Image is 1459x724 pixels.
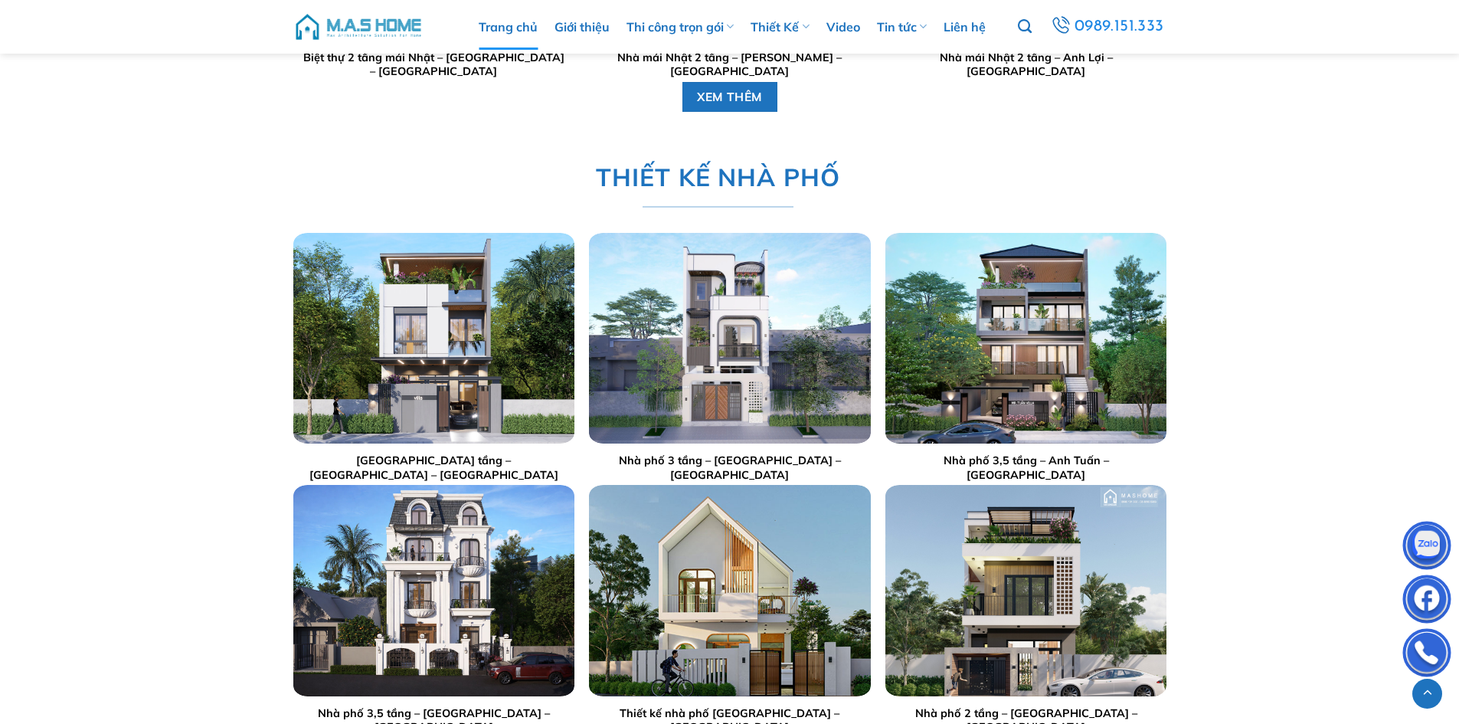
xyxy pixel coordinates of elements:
[300,51,566,79] a: Biệt thự 2 tầng mái Nhật – [GEOGRAPHIC_DATA] – [GEOGRAPHIC_DATA]
[826,4,860,50] a: Video
[944,4,986,50] a: Liên hệ
[293,4,424,50] img: M.A.S HOME – Tổng Thầu Thiết Kế Và Xây Nhà Trọn Gói
[1404,632,1450,678] img: Phone
[893,51,1159,79] a: Nhà mái Nhật 2 tầng – Anh Lợi – [GEOGRAPHIC_DATA]
[885,485,1166,696] img: Trang chủ 32
[751,4,809,50] a: Thiết Kế
[595,158,839,197] span: THIẾT KẾ NHÀ PHỐ
[682,82,777,112] a: XEM THÊM
[1048,13,1166,41] a: 0989.151.333
[597,51,862,79] a: Nhà mái Nhật 2 tầng – [PERSON_NAME] – [GEOGRAPHIC_DATA]
[1404,578,1450,624] img: Facebook
[479,4,538,50] a: Trang chủ
[1075,14,1164,40] span: 0989.151.333
[293,485,574,696] img: Trang chủ 30
[589,485,870,696] img: Trang chủ 31
[893,454,1159,482] a: Nhà phố 3,5 tầng – Anh Tuấn – [GEOGRAPHIC_DATA]
[877,4,927,50] a: Tin tức
[1404,525,1450,571] img: Zalo
[885,233,1166,444] img: Trang chủ 29
[293,233,574,444] img: Trang chủ 27
[589,233,870,444] img: Trang chủ 28
[1018,11,1032,43] a: Tìm kiếm
[697,87,763,106] span: XEM THÊM
[1412,679,1442,709] a: Lên đầu trang
[300,454,566,482] a: [GEOGRAPHIC_DATA] tầng – [GEOGRAPHIC_DATA] – [GEOGRAPHIC_DATA]
[554,4,610,50] a: Giới thiệu
[626,4,734,50] a: Thi công trọn gói
[597,454,862,482] a: Nhà phố 3 tầng – [GEOGRAPHIC_DATA] – [GEOGRAPHIC_DATA]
